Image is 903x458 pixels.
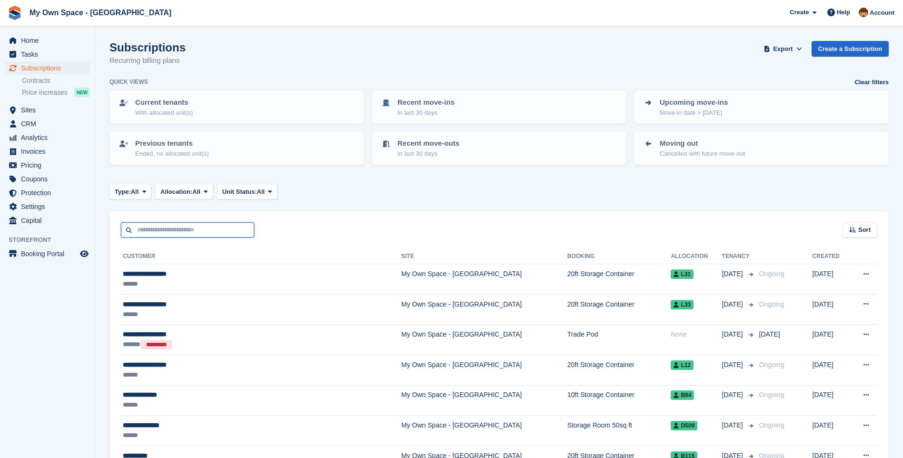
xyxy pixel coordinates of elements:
img: stora-icon-8386f47178a22dfd0bd8f6a31ec36ba5ce8667c1dd55bd0f319d3a0aa187defe.svg [8,6,22,20]
span: [DATE] [722,390,745,400]
span: Booking Portal [21,247,78,260]
div: None [671,329,722,339]
td: My Own Space - [GEOGRAPHIC_DATA] [401,325,567,355]
span: Help [837,8,850,17]
button: Export [762,41,804,57]
a: menu [5,131,90,144]
a: Current tenants With allocated unit(s) [110,91,363,123]
p: Current tenants [135,97,193,108]
span: Ongoing [759,421,784,429]
p: Moving out [660,138,745,149]
span: Settings [21,200,78,213]
th: Tenancy [722,249,755,264]
td: 20ft Storage Container [567,355,671,385]
a: menu [5,48,90,61]
span: Ongoing [759,361,784,368]
td: [DATE] [813,325,850,355]
span: Ongoing [759,391,784,398]
td: [DATE] [813,385,850,416]
span: All [192,187,200,197]
td: My Own Space - [GEOGRAPHIC_DATA] [401,385,567,416]
a: menu [5,117,90,130]
a: Create a Subscription [812,41,889,57]
button: Unit Status: All [217,184,278,199]
td: [DATE] [813,416,850,446]
th: Customer [121,249,401,264]
span: CRM [21,117,78,130]
span: Create [790,8,809,17]
td: My Own Space - [GEOGRAPHIC_DATA] [401,416,567,446]
span: Export [773,44,793,54]
span: Coupons [21,172,78,186]
span: Storefront [9,235,95,245]
p: With allocated unit(s) [135,108,193,118]
span: [DATE] [722,299,745,309]
h6: Quick views [109,78,148,86]
span: L33 [671,300,694,309]
td: 20ft Storage Container [567,264,671,295]
span: Sort [858,225,871,235]
span: Unit Status: [222,187,257,197]
th: Site [401,249,567,264]
span: Capital [21,214,78,227]
td: Trade Pod [567,325,671,355]
span: Ongoing [759,300,784,308]
a: menu [5,214,90,227]
td: My Own Space - [GEOGRAPHIC_DATA] [401,355,567,385]
th: Booking [567,249,671,264]
span: All [131,187,139,197]
span: Account [870,8,894,18]
span: Subscriptions [21,61,78,75]
a: Contracts [22,76,90,85]
a: Recent move-outs In last 30 days [373,132,625,164]
td: 10ft Storage Container [567,385,671,416]
a: menu [5,172,90,186]
a: Recent move-ins In last 30 days [373,91,625,123]
p: Recurring billing plans [109,55,186,66]
span: L31 [671,269,694,279]
span: Pricing [21,159,78,172]
a: menu [5,145,90,158]
p: In last 30 days [397,108,455,118]
span: [DATE] [722,420,745,430]
span: [DATE] [722,329,745,339]
span: D509 [671,421,697,430]
p: In last 30 days [397,149,459,159]
p: Ended, no allocated unit(s) [135,149,209,159]
a: Moving out Cancelled with future move-out [635,132,888,164]
a: Previous tenants Ended, no allocated unit(s) [110,132,363,164]
a: menu [5,200,90,213]
th: Created [813,249,850,264]
td: 20ft Storage Container [567,294,671,325]
a: Price increases NEW [22,87,90,98]
button: Allocation: All [155,184,213,199]
p: Recent move-ins [397,97,455,108]
a: menu [5,247,90,260]
span: Home [21,34,78,47]
p: Upcoming move-ins [660,97,728,108]
span: Allocation: [160,187,192,197]
p: Cancelled with future move-out [660,149,745,159]
img: Paula Harris [859,8,868,17]
th: Allocation [671,249,722,264]
a: Preview store [79,248,90,259]
a: menu [5,61,90,75]
p: Move-in date > [DATE] [660,108,728,118]
span: All [257,187,265,197]
span: Type: [115,187,131,197]
a: menu [5,159,90,172]
a: Clear filters [854,78,889,87]
div: NEW [74,88,90,97]
p: Previous tenants [135,138,209,149]
span: Price increases [22,88,68,97]
span: Tasks [21,48,78,61]
span: Analytics [21,131,78,144]
span: [DATE] [722,269,745,279]
td: [DATE] [813,294,850,325]
span: L12 [671,360,694,370]
a: menu [5,186,90,199]
span: Ongoing [759,270,784,278]
span: Invoices [21,145,78,158]
td: Storage Room 50sq ft [567,416,671,446]
span: [DATE] [759,330,780,338]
